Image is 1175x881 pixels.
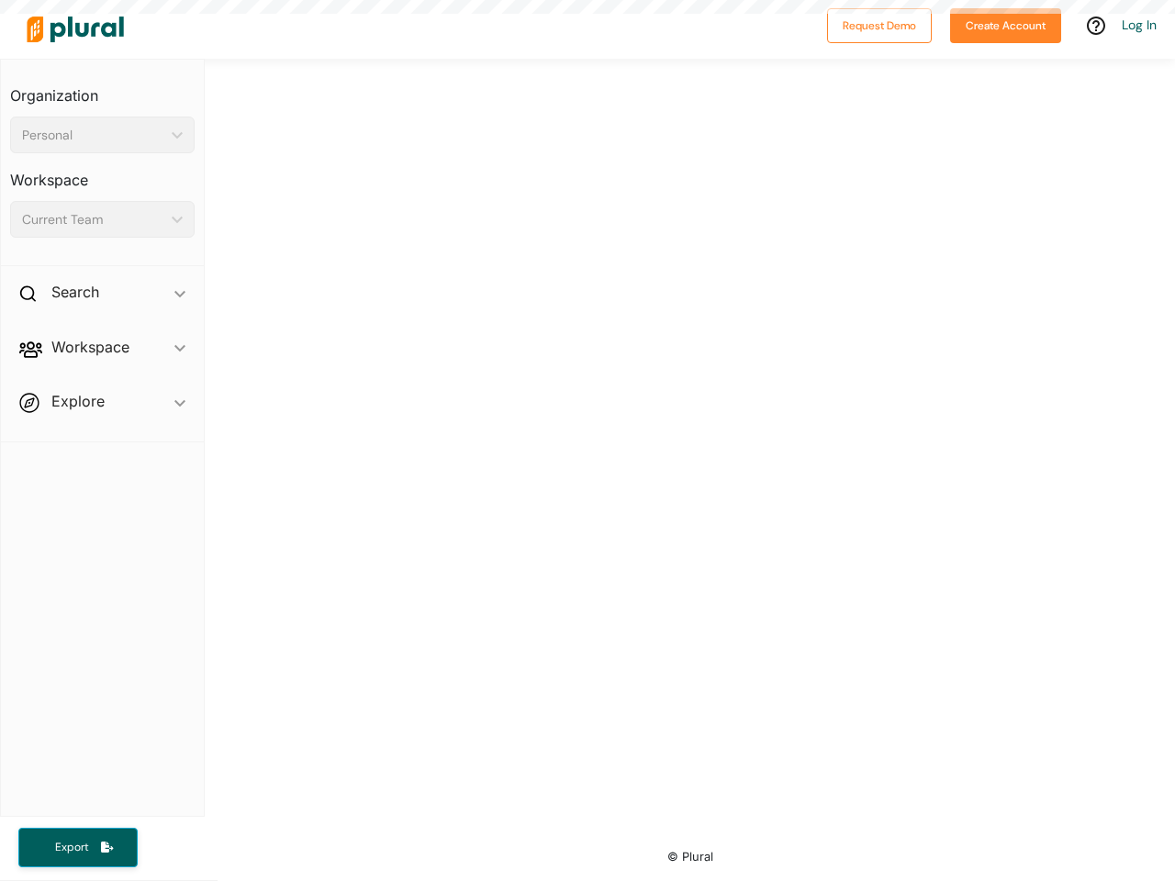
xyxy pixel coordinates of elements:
a: Log In [1122,17,1157,33]
h2: Search [51,282,99,302]
div: Personal [22,126,164,145]
a: Request Demo [827,15,932,34]
button: Export [18,828,138,867]
button: Create Account [950,8,1061,43]
span: Export [42,840,101,855]
small: © Plural [667,850,713,864]
h3: Organization [10,69,195,109]
button: Request Demo [827,8,932,43]
div: Current Team [22,210,164,229]
h3: Workspace [10,153,195,194]
a: Create Account [950,15,1061,34]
